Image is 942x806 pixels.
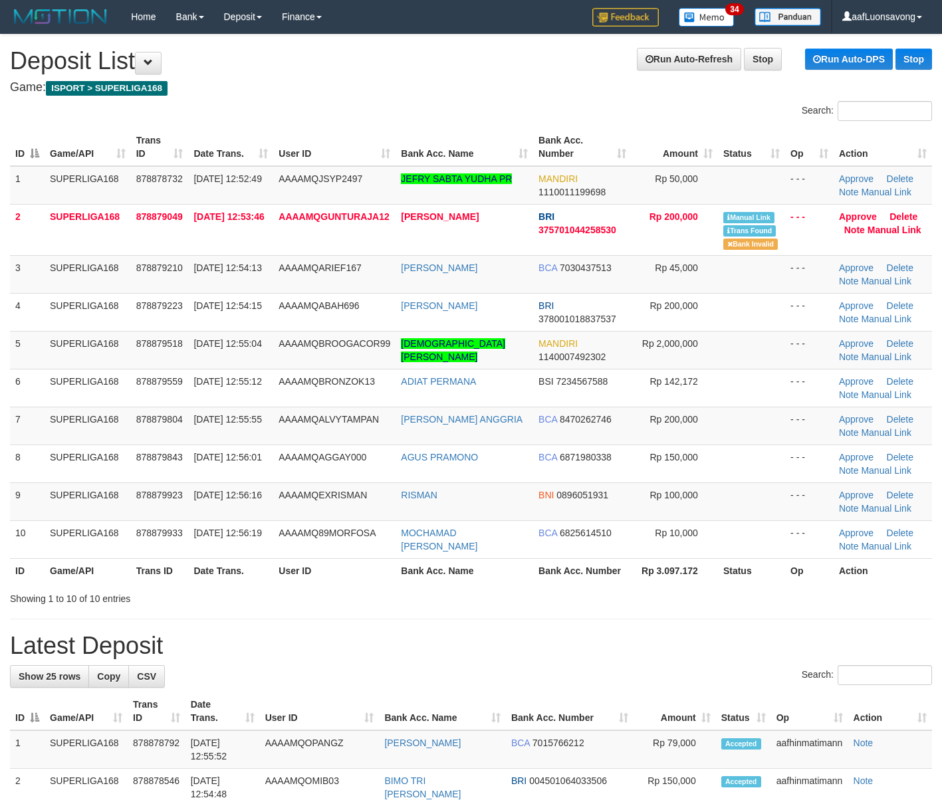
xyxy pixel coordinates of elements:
td: 7 [10,407,45,445]
td: SUPERLIGA168 [45,255,131,293]
td: 10 [10,520,45,558]
span: Bank is not match [723,239,778,250]
input: Search: [838,665,932,685]
th: Bank Acc. Number: activate to sort column ascending [506,692,634,730]
span: AAAAMQABAH696 [279,300,359,311]
td: SUPERLIGA168 [45,445,131,482]
a: Note [854,775,874,786]
a: Note [839,389,859,400]
td: SUPERLIGA168 [45,482,131,520]
span: [DATE] 12:56:16 [193,490,261,500]
th: Op: activate to sort column ascending [785,128,834,166]
a: JEFRY SABTA YUDHA PR [401,173,512,184]
span: Copy 1110011199698 to clipboard [538,187,606,197]
a: Approve [839,338,874,349]
th: Date Trans.: activate to sort column ascending [188,128,273,166]
th: Op [785,558,834,583]
span: Copy 7015766212 to clipboard [532,738,584,748]
th: Action: activate to sort column ascending [834,128,932,166]
span: [DATE] 12:52:49 [193,173,261,184]
th: Trans ID: activate to sort column ascending [131,128,189,166]
td: SUPERLIGA168 [45,730,128,769]
a: Approve [839,211,877,222]
h1: Deposit List [10,48,932,74]
span: AAAAMQBRONZOK13 [279,376,375,387]
span: 878879843 [136,452,183,462]
span: Manually Linked [723,212,774,223]
a: RISMAN [401,490,437,500]
span: Copy 004501064033506 to clipboard [529,775,607,786]
a: Approve [839,300,874,311]
a: Manual Link [861,465,911,476]
a: [PERSON_NAME] [401,211,479,222]
a: [PERSON_NAME] [384,738,461,748]
td: - - - [785,482,834,520]
span: [DATE] 12:53:46 [193,211,264,222]
span: 878879559 [136,376,183,387]
td: - - - [785,445,834,482]
td: 2 [10,204,45,255]
span: BCA [511,738,530,748]
a: Delete [887,528,913,538]
span: Rp 10,000 [655,528,698,538]
a: Delete [887,173,913,184]
a: Approve [839,528,874,538]
th: Bank Acc. Name: activate to sort column ascending [396,128,533,166]
span: 878879210 [136,262,183,273]
a: Delete [887,376,913,387]
span: CSV [137,671,156,682]
th: Trans ID [131,558,189,583]
span: ISPORT > SUPERLIGA168 [46,81,168,96]
td: 3 [10,255,45,293]
span: 878878732 [136,173,183,184]
span: 878879223 [136,300,183,311]
span: 878879518 [136,338,183,349]
span: Rp 142,172 [649,376,697,387]
a: Stop [895,49,932,70]
span: Accepted [721,776,761,787]
a: Approve [839,173,874,184]
img: MOTION_logo.png [10,7,111,27]
span: [DATE] 12:56:19 [193,528,261,538]
a: Manual Link [861,541,911,552]
th: User ID [273,558,396,583]
a: Note [839,465,859,476]
span: [DATE] 12:55:04 [193,338,261,349]
span: Rp 200,000 [649,300,697,311]
td: SUPERLIGA168 [45,407,131,445]
span: Copy 8470262746 to clipboard [560,414,612,425]
a: Manual Link [861,187,911,197]
a: Stop [744,48,782,70]
a: Delete [887,490,913,500]
span: Copy 6825614510 to clipboard [560,528,612,538]
a: Note [844,225,865,235]
td: - - - [785,293,834,331]
a: [PERSON_NAME] ANGGRIA [401,414,523,425]
a: [DEMOGRAPHIC_DATA][PERSON_NAME] [401,338,505,362]
span: 34 [725,3,743,15]
a: Manual Link [861,389,911,400]
img: panduan.png [755,8,821,26]
th: User ID: activate to sort column ascending [260,692,380,730]
span: [DATE] 12:54:15 [193,300,261,311]
td: Rp 79,000 [634,730,716,769]
div: Showing 1 to 10 of 10 entries [10,587,382,605]
th: Status [718,558,785,583]
a: Delete [887,338,913,349]
th: Game/API: activate to sort column ascending [45,128,131,166]
h4: Game: [10,81,932,94]
span: Copy 7234567588 to clipboard [556,376,608,387]
span: Rp 200,000 [649,414,697,425]
a: Delete [887,452,913,462]
a: Delete [889,211,917,222]
span: BRI [538,211,554,222]
span: BCA [538,528,557,538]
td: 4 [10,293,45,331]
td: SUPERLIGA168 [45,166,131,205]
a: Manual Link [861,276,911,286]
td: 878878792 [128,730,185,769]
th: Amount: activate to sort column ascending [632,128,718,166]
th: Date Trans. [188,558,273,583]
th: Bank Acc. Name: activate to sort column ascending [379,692,506,730]
td: [DATE] 12:55:52 [185,730,260,769]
